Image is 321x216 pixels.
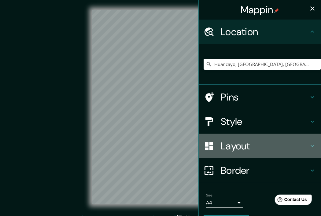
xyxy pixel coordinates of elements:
[199,134,321,158] div: Layout
[206,198,243,208] div: A4
[199,20,321,44] div: Location
[221,140,309,152] h4: Layout
[221,91,309,103] h4: Pins
[241,4,279,16] h4: Mappin
[92,10,229,204] canvas: Map
[204,59,321,70] input: Pick your city or area
[206,193,212,198] label: Size
[221,164,309,177] h4: Border
[199,158,321,183] div: Border
[221,26,309,38] h4: Location
[267,192,314,209] iframe: Help widget launcher
[221,115,309,128] h4: Style
[199,85,321,109] div: Pins
[199,109,321,134] div: Style
[274,8,279,13] img: pin-icon.png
